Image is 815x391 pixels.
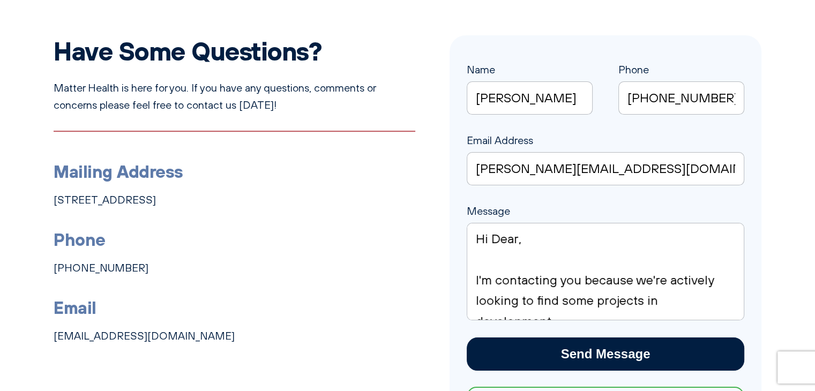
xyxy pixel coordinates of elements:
[467,223,744,320] textarea: Message
[467,134,744,172] label: Email Address
[54,294,415,321] h3: Email
[54,157,415,185] h3: Mailing Address
[467,63,593,102] label: Name
[618,81,744,115] input: Phone
[467,81,593,115] input: Name
[467,152,744,185] input: Email Address
[467,337,744,371] input: Send Message
[54,261,148,274] a: [PHONE_NUMBER]
[54,225,415,253] h3: Phone
[618,63,744,102] label: Phone
[54,329,235,342] a: [EMAIL_ADDRESS][DOMAIN_NAME]
[54,193,156,206] a: [STREET_ADDRESS]
[54,79,415,114] p: Matter Health is here for you. If you have any questions, comments or concerns please feel free t...
[54,35,415,66] h2: Have Some Questions?
[467,205,744,235] label: Message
